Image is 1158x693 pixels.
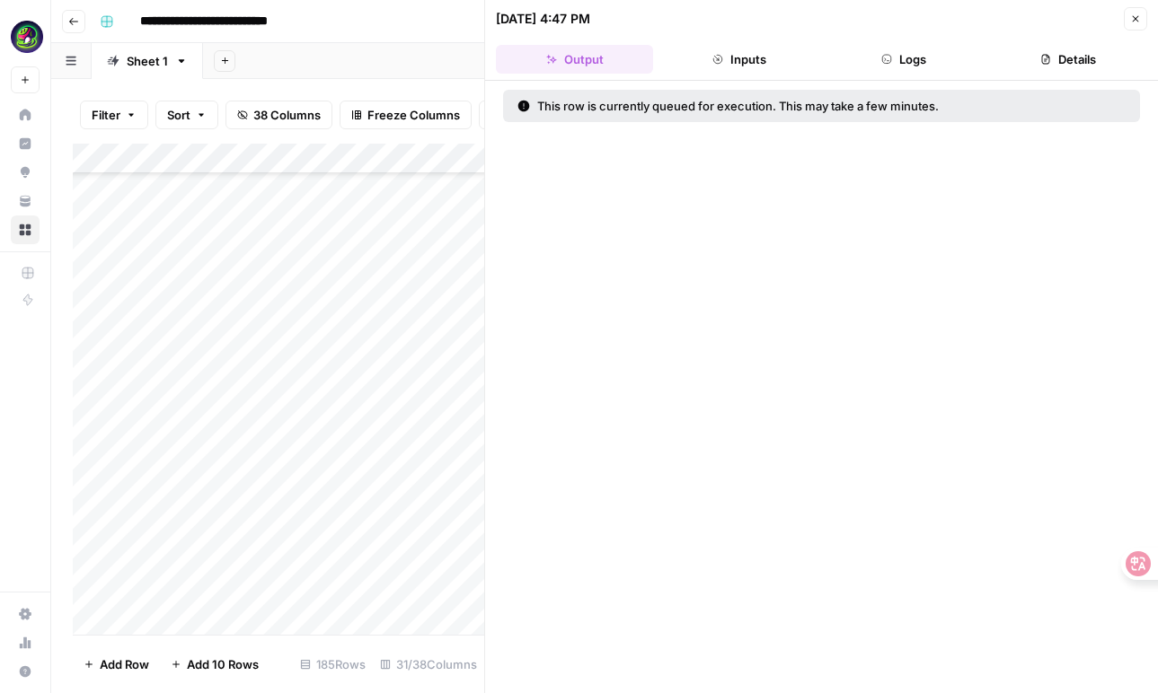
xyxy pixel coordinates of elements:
[293,650,373,679] div: 185 Rows
[92,43,203,79] a: Sheet 1
[373,650,484,679] div: 31/38 Columns
[11,628,40,657] a: Usage
[990,45,1147,74] button: Details
[11,129,40,158] a: Insights
[92,106,120,124] span: Filter
[517,97,1032,115] div: This row is currently queued for execution. This may take a few minutes.
[80,101,148,129] button: Filter
[11,215,40,244] a: Browse
[660,45,818,74] button: Inputs
[496,45,653,74] button: Output
[155,101,218,129] button: Sort
[73,650,160,679] button: Add Row
[11,101,40,129] a: Home
[340,101,472,129] button: Freeze Columns
[826,45,983,74] button: Logs
[11,21,43,53] img: Meshy Logo
[100,655,149,673] span: Add Row
[11,657,40,686] button: Help + Support
[11,600,40,628] a: Settings
[11,158,40,187] a: Opportunities
[11,14,40,59] button: Workspace: Meshy
[160,650,270,679] button: Add 10 Rows
[11,187,40,215] a: Your Data
[167,106,190,124] span: Sort
[127,52,168,70] div: Sheet 1
[367,106,460,124] span: Freeze Columns
[253,106,321,124] span: 38 Columns
[225,101,332,129] button: 38 Columns
[496,10,590,28] div: [DATE] 4:47 PM
[187,655,259,673] span: Add 10 Rows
